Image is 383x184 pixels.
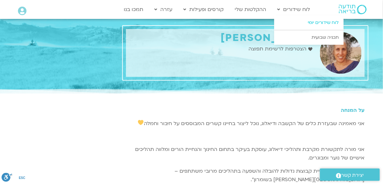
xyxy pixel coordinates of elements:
a: לוח שידורים [274,3,313,15]
a: יצירת קשר [320,169,380,181]
p: אני מאמינה שבעזרת כלים של הקשבה ודיאלוג, נוכל ליצור בחיינו קשרים המבוססים על חיבור וחמלה [126,119,365,128]
h1: [PERSON_NAME] [129,32,314,44]
a: ההקלטות שלי [232,3,270,15]
p: אני מורה לתקשורת מקרבת ותהליכי דיאלוג, עוסקת בעיקר בתחום החינוך והנחיית הורים ומלווה תהליכים אישי... [126,145,365,162]
a: הצטרפות לרשימת תפוצה [249,45,314,53]
a: לוח שידורים יומי [274,15,344,30]
img: תודעה בריאה [339,5,367,14]
h5: על המנחה [126,107,365,113]
a: קורסים ופעילות [180,3,227,15]
a: עזרה [151,3,176,15]
a: תמכו בנו [121,3,147,15]
span: הצטרפות לרשימת תפוצה [249,45,308,53]
img: 💛 [138,120,144,125]
p: בוגרת התכנית להנחיית קבוצות גדולות להובלה והשפעה בתהליכים מרובי משתתפים – [GEOGRAPHIC_DATA][PERSO... [126,167,365,184]
span: יצירת קשר [341,171,364,180]
a: תכניה שבועית [274,30,344,45]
